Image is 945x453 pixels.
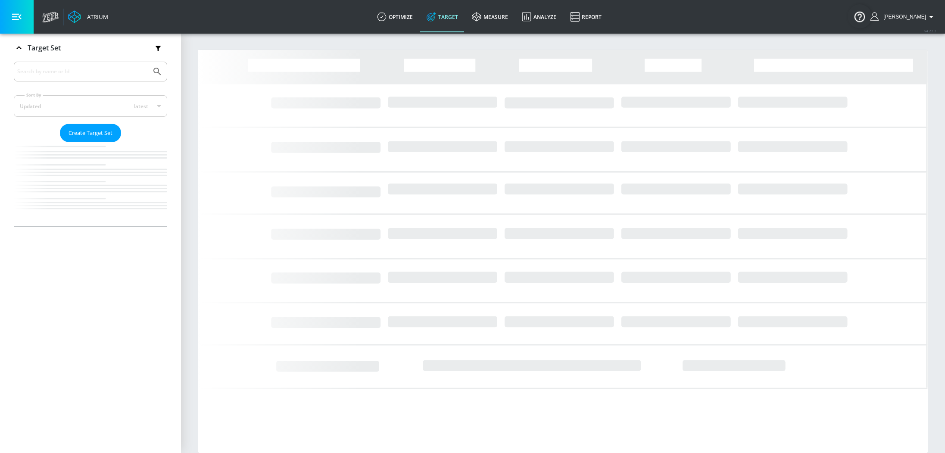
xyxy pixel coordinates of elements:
[924,28,936,33] span: v 4.22.2
[84,13,108,21] div: Atrium
[515,1,563,32] a: Analyze
[134,103,148,110] span: latest
[14,62,167,226] div: Target Set
[14,34,167,62] div: Target Set
[563,1,608,32] a: Report
[848,4,872,28] button: Open Resource Center
[17,66,148,77] input: Search by name or Id
[465,1,515,32] a: measure
[14,142,167,226] nav: list of Target Set
[20,103,41,110] div: Updated
[25,92,43,98] label: Sort By
[880,14,926,20] span: login as: stephanie.wolklin@zefr.com
[69,128,112,138] span: Create Target Set
[370,1,420,32] a: optimize
[28,43,61,53] p: Target Set
[68,10,108,23] a: Atrium
[870,12,936,22] button: [PERSON_NAME]
[60,124,121,142] button: Create Target Set
[420,1,465,32] a: Target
